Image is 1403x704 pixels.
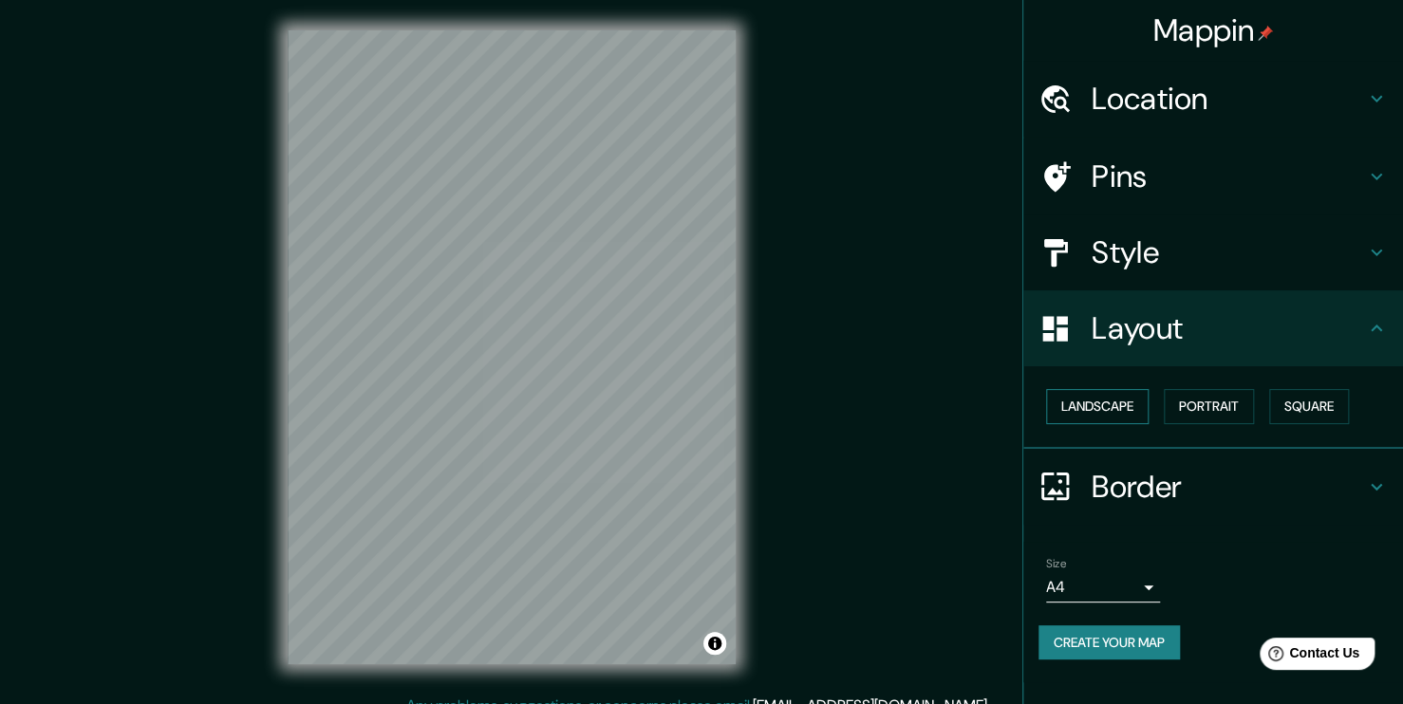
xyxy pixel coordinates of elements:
button: Square [1269,389,1349,424]
h4: Location [1092,80,1365,118]
div: Border [1023,449,1403,525]
button: Toggle attribution [703,632,726,655]
div: Pins [1023,139,1403,214]
div: Location [1023,61,1403,137]
div: Style [1023,214,1403,290]
h4: Mappin [1153,11,1274,49]
button: Create your map [1038,625,1180,660]
h4: Border [1092,468,1365,506]
h4: Layout [1092,309,1365,347]
div: Layout [1023,290,1403,366]
label: Size [1046,555,1066,571]
div: A4 [1046,572,1160,602]
button: Portrait [1164,389,1254,424]
h4: Pins [1092,157,1365,195]
iframe: Help widget launcher [1234,630,1382,683]
h4: Style [1092,233,1365,271]
button: Landscape [1046,389,1149,424]
img: pin-icon.png [1258,26,1273,41]
canvas: Map [288,30,736,664]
